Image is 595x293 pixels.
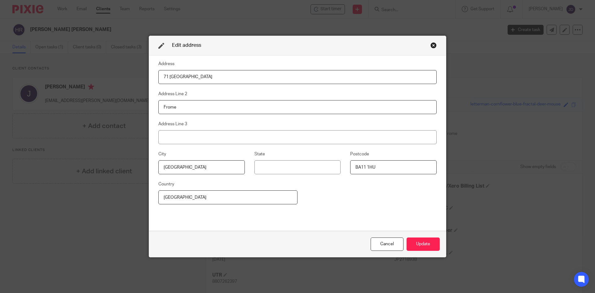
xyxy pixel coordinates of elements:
label: Address Line 2 [158,91,187,97]
label: Country [158,181,174,187]
div: Close this dialog window [371,238,403,251]
div: Close this dialog window [430,42,437,48]
label: City [158,151,166,157]
label: State [254,151,265,157]
span: Edit address [172,43,201,48]
label: Postcode [350,151,369,157]
label: Address Line 3 [158,121,187,127]
label: Address [158,61,174,67]
button: Update [407,238,440,251]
